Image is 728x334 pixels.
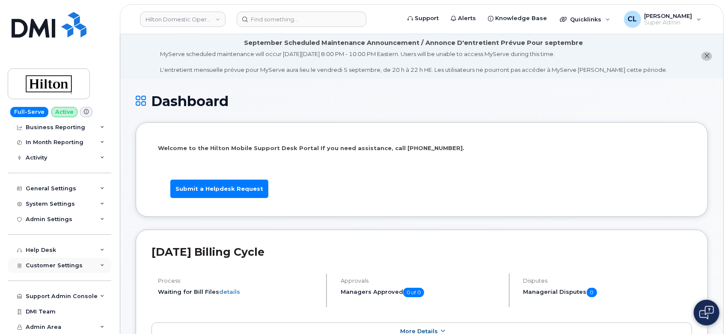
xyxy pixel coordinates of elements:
h2: [DATE] Billing Cycle [152,245,692,258]
span: 0 [587,288,597,297]
a: details [219,288,240,295]
span: 0 of 0 [403,288,424,297]
p: Welcome to the Hilton Mobile Support Desk Portal If you need assistance, call [PHONE_NUMBER]. [158,144,686,152]
h1: Dashboard [136,94,708,109]
div: MyServe scheduled maintenance will occur [DATE][DATE] 8:00 PM - 10:00 PM Eastern. Users will be u... [160,50,667,74]
h5: Managerial Disputes [523,288,692,297]
li: Waiting for Bill Files [158,288,319,296]
div: September Scheduled Maintenance Announcement / Annonce D'entretient Prévue Pour septembre [244,38,583,47]
h5: Managers Approved [341,288,502,297]
h4: Disputes [523,278,692,284]
h4: Approvals [341,278,502,284]
a: Submit a Helpdesk Request [170,180,268,198]
img: Open chat [699,306,714,319]
h4: Process [158,278,319,284]
button: close notification [701,52,712,61]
